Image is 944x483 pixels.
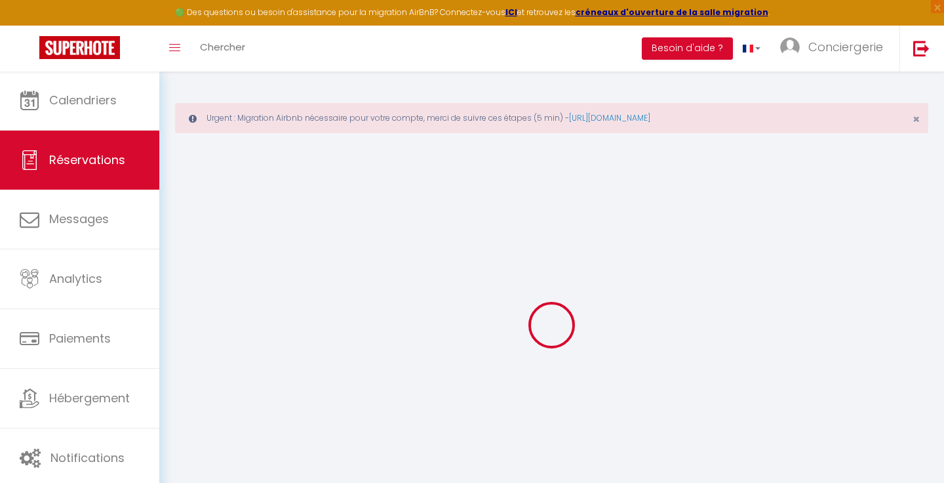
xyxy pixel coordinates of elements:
[49,270,102,287] span: Analytics
[49,152,125,168] span: Réservations
[49,330,111,346] span: Paiements
[913,114,920,125] button: Close
[39,36,120,59] img: Super Booking
[50,450,125,466] span: Notifications
[576,7,768,18] a: créneaux d'ouverture de la salle migration
[569,112,650,123] a: [URL][DOMAIN_NAME]
[913,40,930,56] img: logout
[505,7,517,18] a: ICI
[10,5,50,45] button: Ouvrir le widget de chat LiveChat
[642,37,733,60] button: Besoin d'aide ?
[200,40,245,54] span: Chercher
[770,26,899,72] a: ... Conciergerie
[49,92,117,108] span: Calendriers
[808,39,883,55] span: Conciergerie
[780,37,800,57] img: ...
[49,390,130,406] span: Hébergement
[913,111,920,127] span: ×
[175,103,928,133] div: Urgent : Migration Airbnb nécessaire pour votre compte, merci de suivre ces étapes (5 min) -
[49,211,109,227] span: Messages
[190,26,255,72] a: Chercher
